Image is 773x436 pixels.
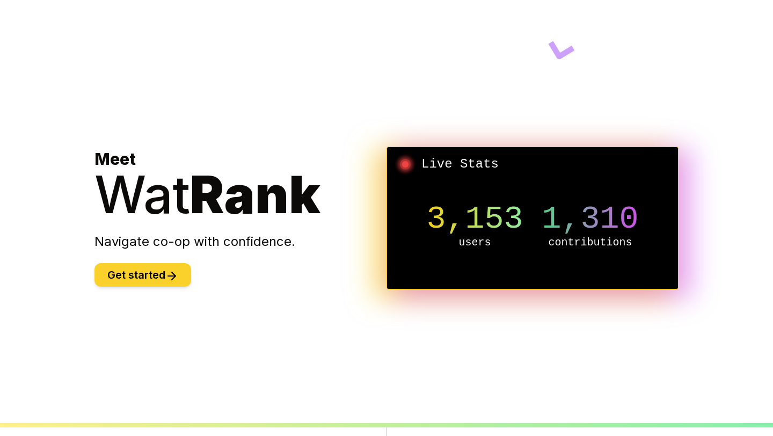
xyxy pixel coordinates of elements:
a: Get started [94,270,191,281]
button: Get started [94,263,191,287]
h1: Meet [94,149,386,220]
p: contributions [533,235,648,250]
p: users [417,235,533,250]
p: 3,153 [417,203,533,235]
p: Navigate co-op with confidence. [94,233,386,250]
p: 1,310 [533,203,648,235]
span: Rank [190,163,320,226]
h2: Live Stats [396,156,669,173]
span: Wat [94,163,190,226]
